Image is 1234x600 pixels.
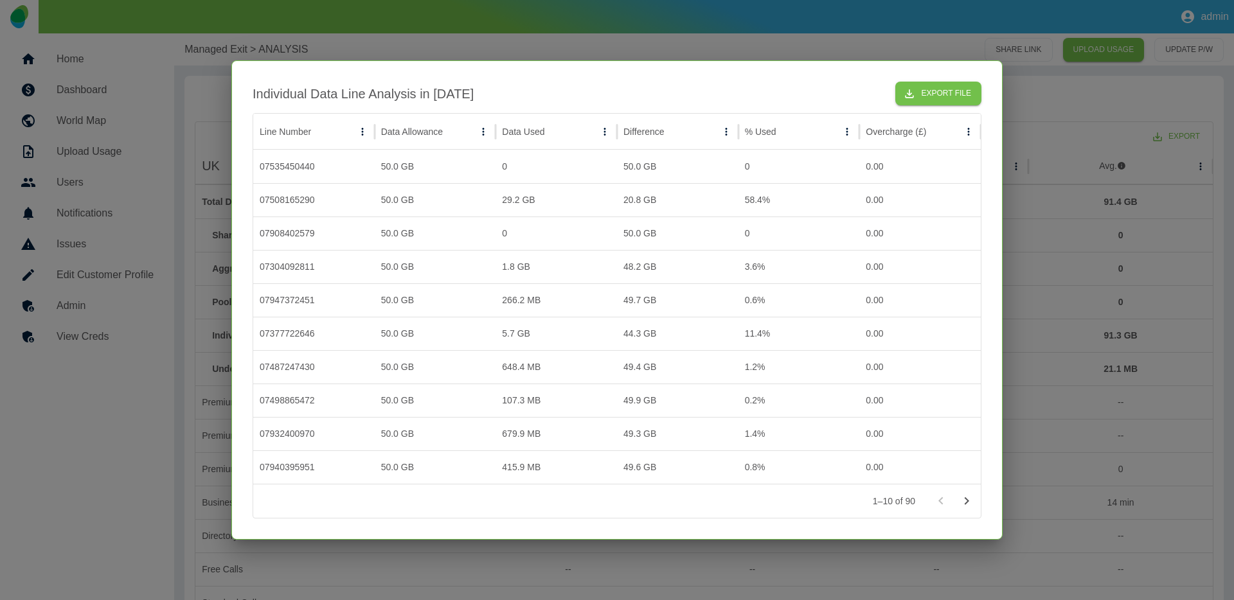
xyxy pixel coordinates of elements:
[717,123,735,141] button: Difference column menu
[617,384,738,417] div: 49.9 GB
[617,283,738,317] div: 49.7 GB
[375,283,496,317] div: 50.0 GB
[738,417,860,450] div: 1.4%
[253,250,375,283] div: 07304092811
[474,123,492,141] button: Data Allowance column menu
[859,183,981,216] div: 0.00
[873,495,915,507] p: 1–10 of 90
[496,150,617,183] div: 0
[502,127,544,137] div: Data Used
[859,450,981,484] div: 0.00
[375,183,496,216] div: 50.0 GB
[738,283,860,317] div: 0.6%
[253,450,375,484] div: 07940395951
[253,317,375,350] div: 07377722646
[617,216,738,250] div: 50.0 GB
[859,216,981,250] div: 0.00
[859,317,981,350] div: 0.00
[260,127,311,137] div: Line Number
[496,417,617,450] div: 679.9 MB
[596,123,614,141] button: Data Used column menu
[617,317,738,350] div: 44.3 GB
[253,283,375,317] div: 07947372451
[745,127,776,137] div: % Used
[496,283,617,317] div: 266.2 MB
[253,150,375,183] div: 07535450440
[496,450,617,484] div: 415.9 MB
[253,350,375,384] div: 07487247430
[738,150,860,183] div: 0
[859,417,981,450] div: 0.00
[617,183,738,216] div: 20.8 GB
[617,450,738,484] div: 49.6 GB
[960,123,978,141] button: Overcharge (£) column menu
[738,350,860,384] div: 1.2%
[866,127,926,137] div: Overcharge (£)
[738,450,860,484] div: 0.8%
[253,183,375,216] div: 07508165290
[253,384,375,417] div: 07498865472
[738,250,860,283] div: 3.6%
[496,250,617,283] div: 1.8 GB
[253,417,375,450] div: 07932400970
[253,84,474,104] h2: Individual Data Line Analysis in [DATE]
[496,216,617,250] div: 0
[859,350,981,384] div: 0.00
[496,384,617,417] div: 107.3 MB
[253,216,375,250] div: 07908402579
[375,417,496,450] div: 50.0 GB
[738,384,860,417] div: 0.2%
[375,450,496,484] div: 50.0 GB
[375,216,496,250] div: 50.0 GB
[617,350,738,384] div: 49.4 GB
[375,350,496,384] div: 50.0 GB
[375,384,496,417] div: 50.0 GB
[381,127,443,137] div: Data Allowance
[738,216,860,250] div: 0
[617,250,738,283] div: 48.2 GB
[623,127,665,137] div: Difference
[738,317,860,350] div: 11.4%
[375,250,496,283] div: 50.0 GB
[859,283,981,317] div: 0.00
[895,82,981,105] button: Export File
[375,150,496,183] div: 50.0 GB
[859,384,981,417] div: 0.00
[375,317,496,350] div: 50.0 GB
[738,183,860,216] div: 58.4%
[617,150,738,183] div: 50.0 GB
[954,488,979,514] button: Go to next page
[617,417,738,450] div: 49.3 GB
[838,123,856,141] button: % Used column menu
[859,250,981,283] div: 0.00
[496,183,617,216] div: 29.2 GB
[496,350,617,384] div: 648.4 MB
[496,317,617,350] div: 5.7 GB
[353,123,371,141] button: Line Number column menu
[859,150,981,183] div: 0.00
